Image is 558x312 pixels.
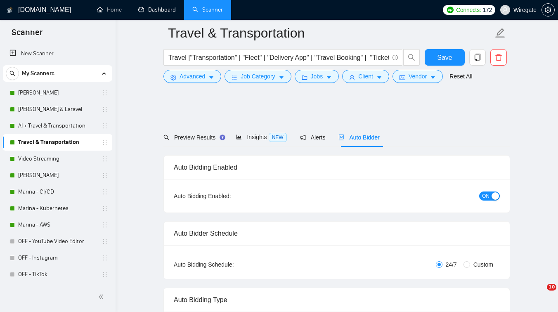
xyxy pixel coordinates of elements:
[18,200,97,217] a: Marina - Kubernetes
[430,74,436,80] span: caret-down
[163,135,169,140] span: search
[102,205,108,212] span: holder
[98,293,106,301] span: double-left
[6,67,19,80] button: search
[225,70,291,83] button: barsJob Categorycaret-down
[279,74,284,80] span: caret-down
[18,266,97,283] a: OFF - TikTok
[18,233,97,250] a: OFF - YouTube Video Editor
[5,26,49,44] span: Scanner
[6,71,19,76] span: search
[456,5,481,14] span: Connects:
[168,52,389,63] input: Search Freelance Jobs...
[470,54,485,61] span: copy
[483,5,492,14] span: 172
[102,139,108,146] span: holder
[7,4,13,17] img: logo
[22,65,54,82] span: My Scanners
[530,284,550,304] iframe: Intercom live chat
[437,52,452,63] span: Save
[174,191,282,201] div: Auto Bidding Enabled:
[449,72,472,81] a: Reset All
[358,72,373,81] span: Client
[541,3,555,17] button: setting
[349,74,355,80] span: user
[495,28,506,38] span: edit
[269,133,287,142] span: NEW
[208,74,214,80] span: caret-down
[338,134,379,141] span: Auto Bidder
[295,70,339,83] button: folderJobscaret-down
[170,74,176,80] span: setting
[18,151,97,167] a: Video Streaming
[392,55,398,60] span: info-circle
[300,135,306,140] span: notification
[442,260,460,269] span: 24/7
[300,134,326,141] span: Alerts
[168,23,493,43] input: Scanner name...
[18,250,97,266] a: OFF - Instagram
[18,85,97,101] a: [PERSON_NAME]
[102,238,108,245] span: holder
[102,172,108,179] span: holder
[174,288,500,312] div: Auto Bidding Type
[547,284,556,291] span: 10
[236,134,242,140] span: area-chart
[425,49,465,66] button: Save
[490,49,507,66] button: delete
[18,134,97,151] a: Travel & Transportation
[138,6,176,13] a: dashboardDashboard
[326,74,332,80] span: caret-down
[18,217,97,233] a: Marina - AWS
[302,74,307,80] span: folder
[241,72,275,81] span: Job Category
[447,7,454,13] img: upwork-logo.png
[232,74,237,80] span: bars
[491,54,506,61] span: delete
[102,255,108,261] span: holder
[192,6,223,13] a: searchScanner
[342,70,389,83] button: userClientcaret-down
[102,189,108,195] span: holder
[219,134,226,141] div: Tooltip anchor
[102,156,108,162] span: holder
[102,123,108,129] span: holder
[469,49,486,66] button: copy
[311,72,323,81] span: Jobs
[97,6,122,13] a: homeHome
[9,45,106,62] a: New Scanner
[470,260,497,269] span: Custom
[163,134,223,141] span: Preview Results
[400,74,405,80] span: idcard
[404,54,419,61] span: search
[174,260,282,269] div: Auto Bidding Schedule:
[18,167,97,184] a: [PERSON_NAME]
[376,74,382,80] span: caret-down
[541,7,555,13] a: setting
[163,70,221,83] button: settingAdvancedcaret-down
[18,184,97,200] a: Marina - CI/CD
[3,45,112,62] li: New Scanner
[102,106,108,113] span: holder
[338,135,344,140] span: robot
[482,191,489,201] span: ON
[236,134,286,140] span: Insights
[409,72,427,81] span: Vendor
[392,70,443,83] button: idcardVendorcaret-down
[102,271,108,278] span: holder
[174,222,500,245] div: Auto Bidder Schedule
[102,90,108,96] span: holder
[502,7,508,13] span: user
[102,222,108,228] span: holder
[180,72,205,81] span: Advanced
[403,49,420,66] button: search
[18,118,97,134] a: AI + Travel & Transportation
[18,101,97,118] a: [PERSON_NAME] & Laravel
[174,156,500,179] div: Auto Bidding Enabled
